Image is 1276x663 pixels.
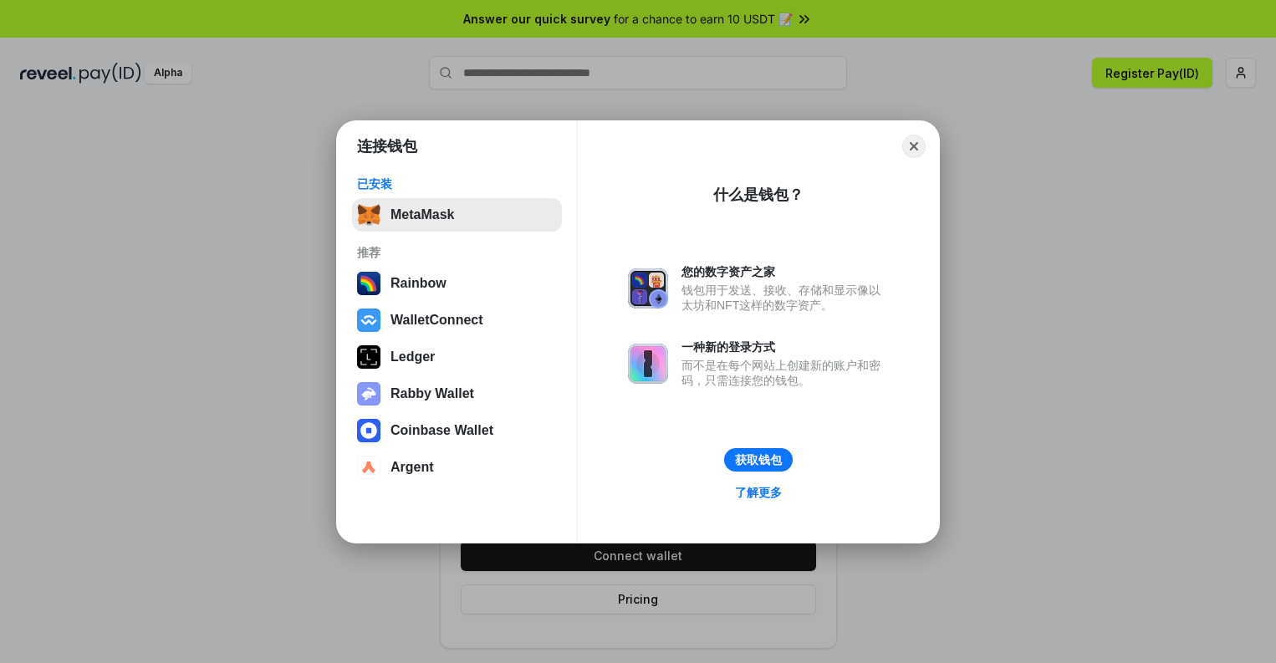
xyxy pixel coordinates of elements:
h1: 连接钱包 [357,136,417,156]
img: svg+xml,%3Csvg%20xmlns%3D%22http%3A%2F%2Fwww.w3.org%2F2000%2Fsvg%22%20fill%3D%22none%22%20viewBox... [628,344,668,384]
div: 一种新的登录方式 [681,339,889,354]
a: 了解更多 [725,482,792,503]
button: WalletConnect [352,303,562,337]
img: svg+xml,%3Csvg%20xmlns%3D%22http%3A%2F%2Fwww.w3.org%2F2000%2Fsvg%22%20width%3D%2228%22%20height%3... [357,345,380,369]
button: Close [902,135,926,158]
img: svg+xml,%3Csvg%20xmlns%3D%22http%3A%2F%2Fwww.w3.org%2F2000%2Fsvg%22%20fill%3D%22none%22%20viewBox... [357,382,380,405]
img: svg+xml,%3Csvg%20fill%3D%22none%22%20height%3D%2233%22%20viewBox%3D%220%200%2035%2033%22%20width%... [357,203,380,227]
div: Argent [390,460,434,475]
div: Ledger [390,349,435,365]
button: Coinbase Wallet [352,414,562,447]
button: Argent [352,451,562,484]
div: 了解更多 [735,485,782,500]
img: svg+xml,%3Csvg%20width%3D%2228%22%20height%3D%2228%22%20viewBox%3D%220%200%2028%2028%22%20fill%3D... [357,419,380,442]
img: svg+xml,%3Csvg%20xmlns%3D%22http%3A%2F%2Fwww.w3.org%2F2000%2Fsvg%22%20fill%3D%22none%22%20viewBox... [628,268,668,309]
div: Coinbase Wallet [390,423,493,438]
div: WalletConnect [390,313,483,328]
div: Rabby Wallet [390,386,474,401]
button: Ledger [352,340,562,374]
div: 什么是钱包？ [713,185,804,205]
div: 而不是在每个网站上创建新的账户和密码，只需连接您的钱包。 [681,358,889,388]
div: Rainbow [390,276,447,291]
img: svg+xml,%3Csvg%20width%3D%2228%22%20height%3D%2228%22%20viewBox%3D%220%200%2028%2028%22%20fill%3D... [357,309,380,332]
div: 推荐 [357,245,557,260]
button: Rabby Wallet [352,377,562,411]
div: 获取钱包 [735,452,782,467]
div: 您的数字资产之家 [681,264,889,279]
button: Rainbow [352,267,562,300]
div: 已安装 [357,176,557,191]
img: svg+xml,%3Csvg%20width%3D%22120%22%20height%3D%22120%22%20viewBox%3D%220%200%20120%20120%22%20fil... [357,272,380,295]
img: svg+xml,%3Csvg%20width%3D%2228%22%20height%3D%2228%22%20viewBox%3D%220%200%2028%2028%22%20fill%3D... [357,456,380,479]
div: MetaMask [390,207,454,222]
button: 获取钱包 [724,448,793,472]
button: MetaMask [352,198,562,232]
div: 钱包用于发送、接收、存储和显示像以太坊和NFT这样的数字资产。 [681,283,889,313]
